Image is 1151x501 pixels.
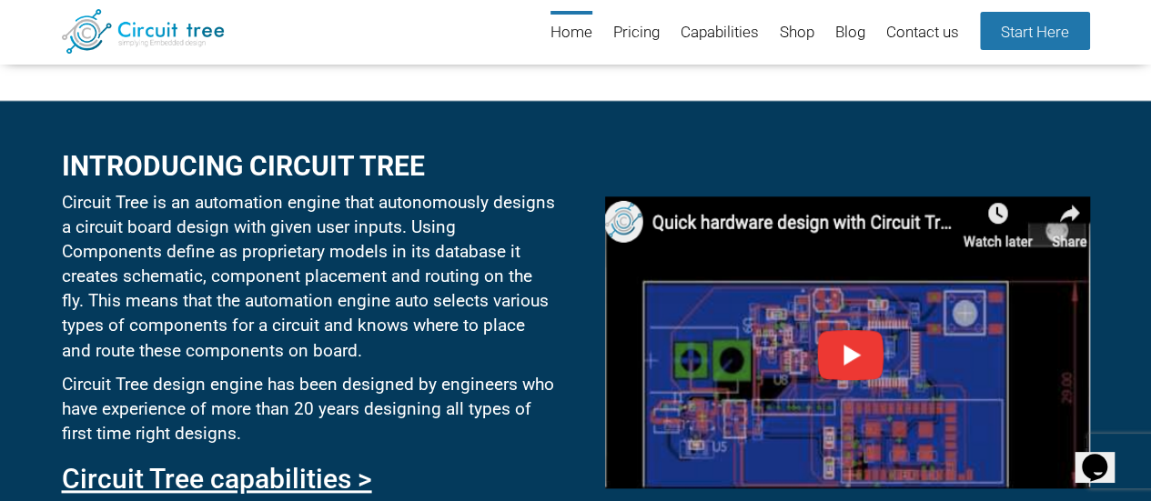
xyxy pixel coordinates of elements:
h2: Introducing circuit tree [62,151,555,181]
p: Circuit Tree is an automation engine that autonomously designs a circuit board design with given ... [62,190,555,363]
a: Home [550,11,592,55]
a: Pricing [613,11,660,55]
a: Blog [835,11,865,55]
a: Shop [780,11,814,55]
a: Capabilities [681,11,759,55]
a: Start Here [980,12,1090,50]
img: Circuit Tree [62,9,225,54]
iframe: chat widget [1075,428,1133,483]
img: youtube.png%22%20 [605,196,1089,488]
a: Circuit Tree capabilities > [62,463,372,495]
a: Contact us [886,11,959,55]
p: Circuit Tree design engine has been designed by engineers who have experience of more than 20 yea... [62,372,555,446]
